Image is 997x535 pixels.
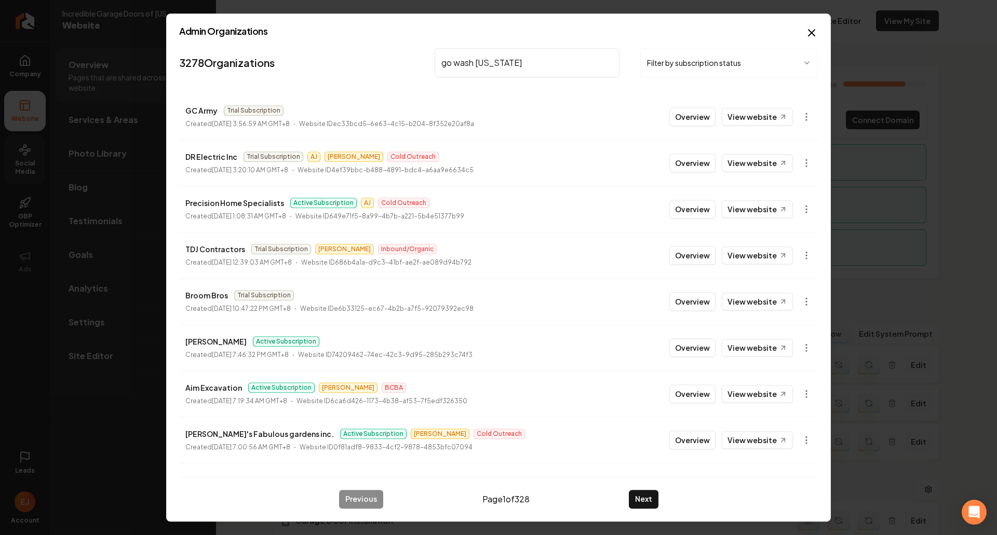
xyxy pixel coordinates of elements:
p: [PERSON_NAME] [185,335,247,348]
p: Website ID 0f81adf8-9833-4cf2-9878-4853bfc07094 [300,442,473,452]
span: Cold Outreach [387,152,439,162]
p: Created [185,257,292,268]
span: Trial Subscription [224,105,284,116]
p: Created [185,304,291,314]
h2: Admin Organizations [179,26,818,36]
span: Active Subscription [248,382,315,393]
time: [DATE] 7:46:32 PM GMT+8 [212,351,289,359]
p: Broom Bros [185,289,228,301]
button: Overview [669,246,716,265]
button: Overview [669,292,716,311]
p: TDJ Contractors [185,243,245,255]
time: [DATE] 3:56:59 AM GMT+8 [212,120,290,128]
a: 3278Organizations [179,56,275,70]
p: GC Army [185,104,218,117]
button: Overview [669,154,716,172]
button: Overview [669,200,716,218]
input: Search by name or ID [435,48,619,77]
span: Active Subscription [253,336,319,347]
span: Active Subscription [340,429,407,439]
span: Page 1 of 328 [482,493,530,505]
span: Trial Subscription [244,152,303,162]
time: [DATE] 7:19:34 AM GMT+8 [212,397,287,405]
p: [PERSON_NAME]'s Fabulous gardens inc. [185,428,334,440]
time: [DATE] 3:20:10 AM GMT+8 [212,166,288,174]
button: Overview [669,338,716,357]
a: View website [722,431,793,449]
a: View website [722,246,793,264]
span: Cold Outreach [474,429,525,439]
p: Created [185,211,286,222]
p: Website ID 74209462-74ec-42c3-9d95-285b293c74f3 [298,350,473,360]
p: Created [185,350,289,360]
span: Inbound/Organic [378,244,437,254]
p: Precision Home Specialists [185,197,284,209]
time: [DATE] 12:39:03 AM GMT+8 [212,258,292,266]
span: Cold Outreach [378,198,429,208]
span: [PERSON_NAME] [325,152,383,162]
p: Website ID e6b33125-ec67-4b2b-a7f5-92079392ec98 [300,304,474,314]
button: Overview [669,385,716,403]
span: Trial Subscription [251,244,311,254]
p: Created [185,165,288,175]
a: View website [722,385,793,403]
button: Overview [669,107,716,126]
span: [PERSON_NAME] [315,244,374,254]
span: AJ [361,198,374,208]
span: AJ [307,152,320,162]
p: Website ID 649e71f5-8a99-4b7b-a221-5b4e51377b99 [295,211,464,222]
span: [PERSON_NAME] [319,382,378,393]
a: View website [722,293,793,310]
p: Created [185,442,290,452]
p: Aim Excavation [185,381,242,394]
span: Active Subscription [290,198,357,208]
a: View website [722,108,793,126]
p: Created [185,119,290,129]
span: [PERSON_NAME] [411,429,469,439]
span: BCBA [382,382,406,393]
time: [DATE] 7:00:56 AM GMT+8 [212,443,290,451]
p: Website ID 4ef39bbc-b488-4891-bdc4-a6aa9e6634c5 [298,165,474,175]
p: Created [185,396,287,406]
p: Website ID ec33bcd5-6e63-4c15-b204-8f352e20af8a [299,119,474,129]
button: Next [629,490,658,509]
time: [DATE] 1:08:31 AM GMT+8 [212,212,286,220]
span: Trial Subscription [234,290,294,300]
a: View website [722,154,793,172]
p: Website ID 6ca6d426-1173-4b38-af53-7f5edf326350 [297,396,467,406]
a: View website [722,339,793,356]
a: View website [722,200,793,218]
time: [DATE] 10:47:22 PM GMT+8 [212,305,291,312]
button: Overview [669,431,716,449]
p: DR Electric Inc [185,150,237,163]
p: Website ID 686b4a1a-d9c3-41bf-ae2f-ae089d94b792 [301,257,471,268]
